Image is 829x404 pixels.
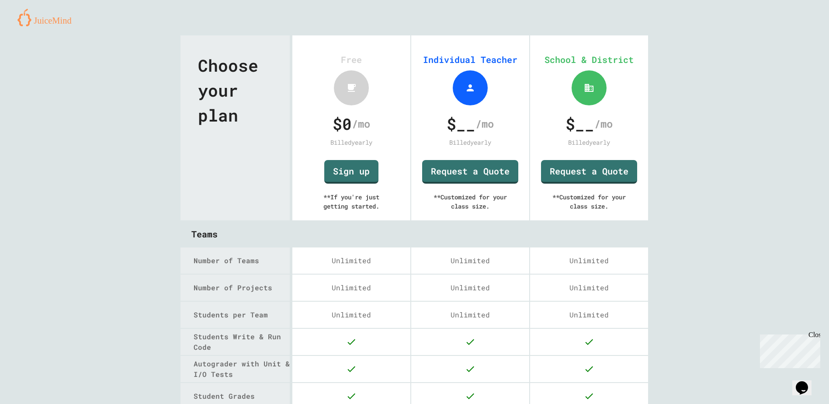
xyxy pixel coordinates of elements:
[411,247,529,274] div: Unlimited
[333,112,352,136] span: $ 0
[194,310,290,320] div: Students per Team
[17,9,78,26] img: logo-orange.svg
[180,221,649,247] div: Teams
[420,138,520,147] div: Billed yearly
[539,184,639,219] div: ** Customized for your class size.
[792,369,820,395] iframe: chat widget
[422,160,518,184] a: Request a Quote
[756,331,820,368] iframe: chat widget
[541,160,637,184] a: Request a Quote
[303,112,399,136] div: /mo
[301,184,402,219] div: ** If you're just getting started.
[194,282,290,293] div: Number of Projects
[420,53,520,66] div: Individual Teacher
[530,247,648,274] div: Unlimited
[194,391,290,401] div: Student Grades
[301,53,402,66] div: Free
[301,138,402,147] div: Billed yearly
[420,184,520,219] div: ** Customized for your class size.
[292,247,410,274] div: Unlimited
[180,35,290,220] div: Choose your plan
[539,138,639,147] div: Billed yearly
[541,112,637,136] div: /mo
[292,302,410,328] div: Unlimited
[422,112,518,136] div: /mo
[447,112,475,136] span: $ __
[530,275,648,301] div: Unlimited
[194,359,290,380] div: Autograder with Unit & I/O Tests
[194,331,290,352] div: Students Write & Run Code
[565,112,594,136] span: $ __
[411,302,529,328] div: Unlimited
[292,275,410,301] div: Unlimited
[530,302,648,328] div: Unlimited
[411,275,529,301] div: Unlimited
[3,3,60,56] div: Chat with us now!Close
[539,53,639,66] div: School & District
[194,255,290,266] div: Number of Teams
[324,160,378,184] a: Sign up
